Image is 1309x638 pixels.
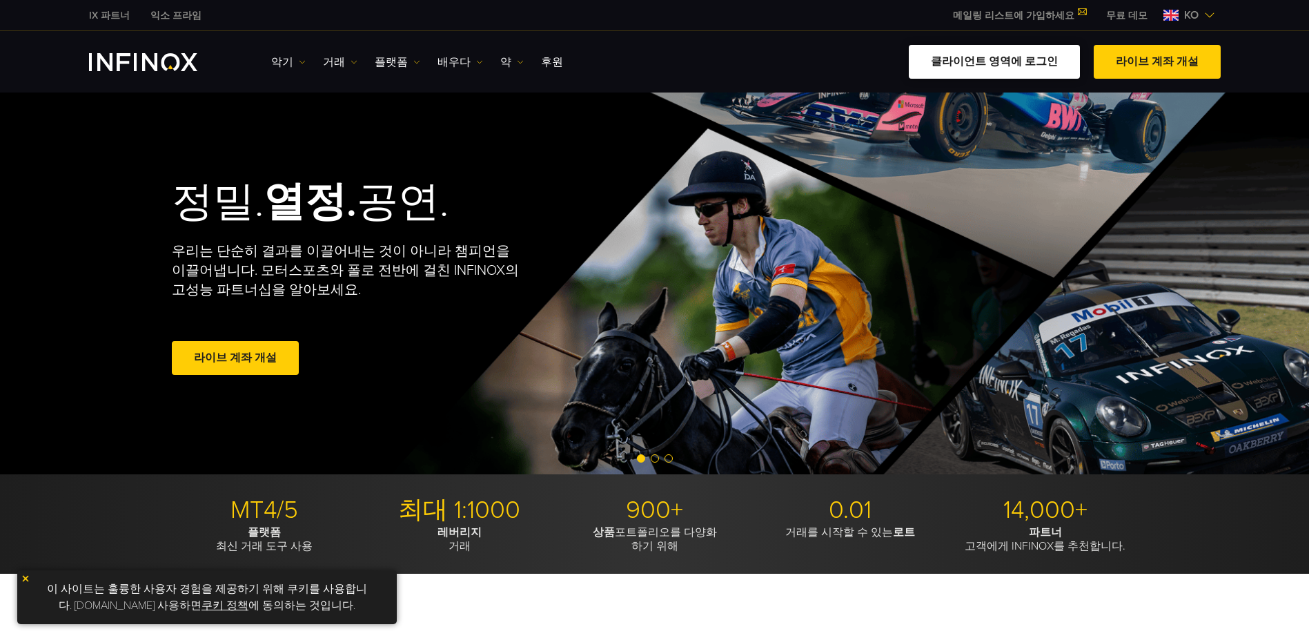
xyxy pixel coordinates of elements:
img: 노란색 닫기 아이콘 [21,574,30,583]
span: 슬라이드 1로 이동 [637,454,645,463]
a: 플랫폼 [375,54,420,70]
a: 악기 [271,54,306,70]
font: 라이브 계좌 개설 [194,351,277,365]
a: 라이브 계좌 개설 [1094,45,1221,79]
a: 배우다 [437,54,483,70]
a: 인피녹스 메뉴 [1096,8,1158,23]
h2: 정밀. 공연. [172,177,607,228]
strong: 플랫폼 [248,525,281,539]
strong: 로트 [893,525,915,539]
span: 슬라이드 3으로 이동 [665,454,673,463]
p: 우리는 단순히 결과를 이끌어내는 것이 아니라 챔피언을 이끌어냅니다. 모터스포츠와 폴로 전반에 걸친 INFINOX의 고성능 파트너십을 알아보세요. [172,242,520,300]
a: 인피녹스 [79,8,140,23]
p: 고객에게 INFINOX를 추천합니다. [953,525,1138,553]
p: MT4/5 [172,495,357,525]
a: INFINOX 로고 [89,53,230,71]
font: 메일링 리스트에 가입하세요 [953,10,1074,21]
font: 약 [500,54,511,70]
font: 라이브 계좌 개설 [1116,55,1199,68]
p: 거래 [367,525,552,553]
span: 슬라이드 2로 이동 [651,454,659,463]
a: 인피녹스 [140,8,212,23]
strong: 파트너 [1029,525,1062,539]
font: 거래 [323,54,345,70]
a: 거래 [323,54,357,70]
a: 클라이언트 영역에 로그인 [909,45,1080,79]
p: 14,000+ [953,495,1138,525]
font: 악기 [271,54,293,70]
font: 배우다 [437,54,471,70]
font: 이 사이트는 훌륭한 사용자 경험을 제공하기 위해 쿠키를 사용합니다. [DOMAIN_NAME] 사용하면 에 동의하는 것입니다. [47,582,367,612]
a: 약 [500,54,524,70]
a: 후원 [541,54,563,70]
p: 최신 거래 도구 사용 [172,525,357,553]
a: 메일링 리스트에 가입하세요 [943,10,1096,21]
strong: 상품 [593,525,615,539]
p: 900+ [562,495,747,525]
strong: 레버리지 [437,525,482,539]
p: 최대 1:1000 [367,495,552,525]
p: 0.01 [758,495,943,525]
p: 포트폴리오를 다양화 하기 위해 [562,525,747,553]
a: 쿠키 정책 [201,599,248,612]
a: 라이브 계좌 개설 [172,341,299,375]
strong: 열정. [264,177,357,227]
span: KO [1179,7,1204,23]
font: 플랫폼 [375,54,408,70]
p: 거래를 시작할 수 있는 [758,525,943,539]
